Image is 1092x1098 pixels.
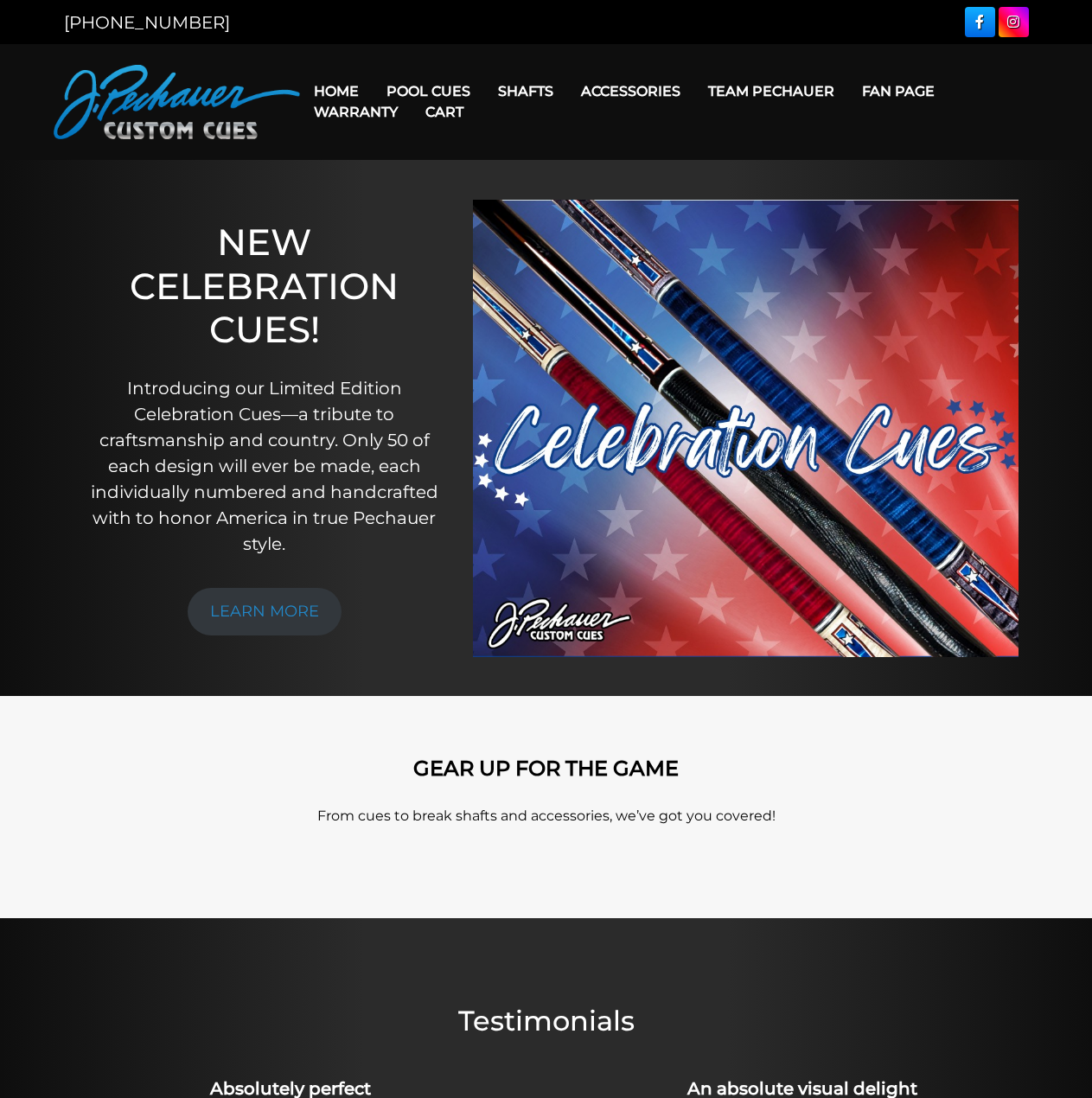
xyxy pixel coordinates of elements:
[300,69,373,113] a: Home
[91,220,438,351] h1: NEW CELEBRATION CUES!
[300,90,412,134] a: Warranty
[412,90,477,134] a: Cart
[91,375,438,557] p: Introducing our Limited Edition Celebration Cues—a tribute to craftsmanship and country. Only 50 ...
[54,65,300,139] img: Pechauer Custom Cues
[484,69,567,113] a: Shafts
[54,806,1039,827] p: From cues to break shafts and accessories, we’ve got you covered!
[413,756,679,781] strong: GEAR UP FOR THE GAME
[567,69,694,113] a: Accessories
[373,69,484,113] a: Pool Cues
[64,12,230,33] a: [PHONE_NUMBER]
[848,69,948,113] a: Fan Page
[188,588,342,635] a: LEARN MORE
[694,69,848,113] a: Team Pechauer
